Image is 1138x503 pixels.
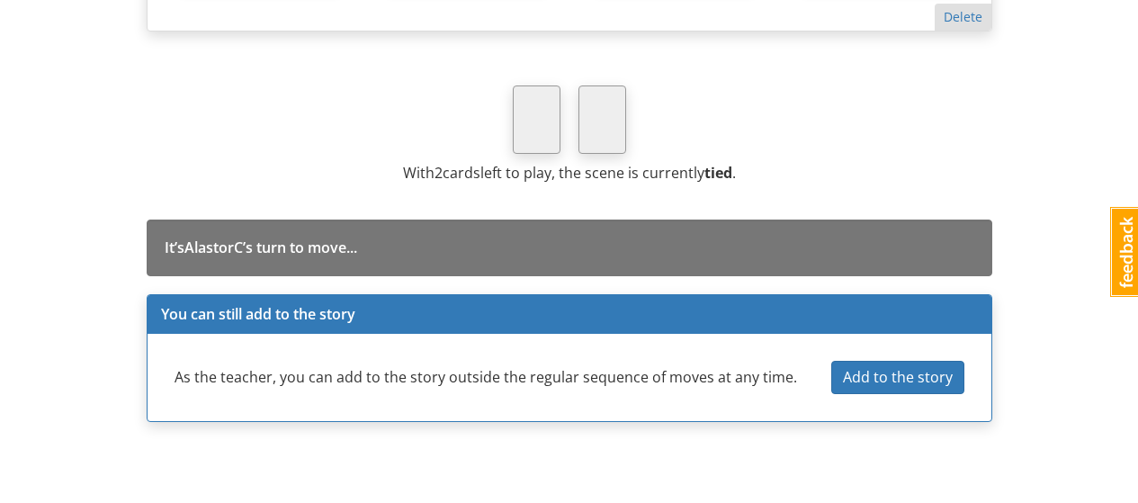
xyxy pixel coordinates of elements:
button: Add to the story [831,361,964,394]
strong: tied [704,163,732,183]
span: currently . [642,163,736,183]
div: As the teacher, you can add to the story outside the regular sequence of moves at any time. [175,367,797,388]
a: Delete [944,8,982,25]
p: With 2 card s left to play, the scene is [147,163,992,184]
span: Add to the story [843,367,953,387]
div: It’s AlastorC ’s turn to move ... [147,220,992,276]
div: You can still add to the story [148,295,991,335]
